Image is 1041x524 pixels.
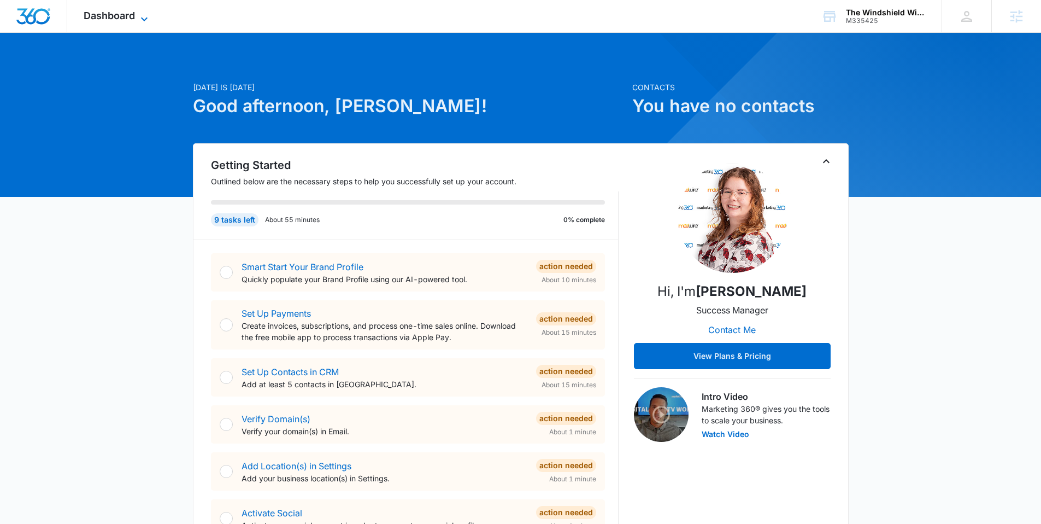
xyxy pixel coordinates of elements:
[536,459,596,472] div: Action Needed
[678,164,787,273] img: Cheyenne von Hoene
[242,273,527,285] p: Quickly populate your Brand Profile using our AI-powered tool.
[542,275,596,285] span: About 10 minutes
[193,93,626,119] h1: Good afternoon, [PERSON_NAME]!
[536,312,596,325] div: Action Needed
[634,387,689,442] img: Intro Video
[84,10,135,21] span: Dashboard
[542,328,596,337] span: About 15 minutes
[242,461,351,471] a: Add Location(s) in Settings
[193,81,626,93] p: [DATE] is [DATE]
[820,155,833,168] button: Toggle Collapse
[242,414,310,424] a: Verify Domain(s)
[846,8,926,17] div: account name
[211,157,619,173] h2: Getting Started
[242,473,527,484] p: Add your business location(s) in Settings.
[702,403,831,426] p: Marketing 360® gives you the tools to scale your business.
[632,93,849,119] h1: You have no contacts
[697,317,767,343] button: Contact Me
[536,365,596,378] div: Action Needed
[632,81,849,93] p: Contacts
[696,283,807,299] strong: [PERSON_NAME]
[211,213,258,226] div: 9 tasks left
[549,474,596,484] span: About 1 minute
[242,508,302,519] a: Activate Social
[265,215,320,225] p: About 55 minutes
[536,412,596,425] div: Action Needed
[634,343,831,369] button: View Plans & Pricing
[542,380,596,390] span: About 15 minutes
[702,390,831,403] h3: Intro Video
[536,506,596,519] div: Action Needed
[846,17,926,25] div: account id
[536,260,596,273] div: Action Needed
[657,282,807,301] p: Hi, I'm
[702,430,749,438] button: Watch Video
[242,379,527,390] p: Add at least 5 contacts in [GEOGRAPHIC_DATA].
[242,366,339,377] a: Set Up Contacts in CRM
[242,426,527,437] p: Verify your domain(s) in Email.
[211,176,619,187] p: Outlined below are the necessary steps to help you successfully set up your account.
[696,304,768,317] p: Success Manager
[242,308,311,319] a: Set Up Payments
[242,261,363,272] a: Smart Start Your Brand Profile
[549,427,596,437] span: About 1 minute
[563,215,605,225] p: 0% complete
[242,320,527,343] p: Create invoices, subscriptions, and process one-time sales online. Download the free mobile app t...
